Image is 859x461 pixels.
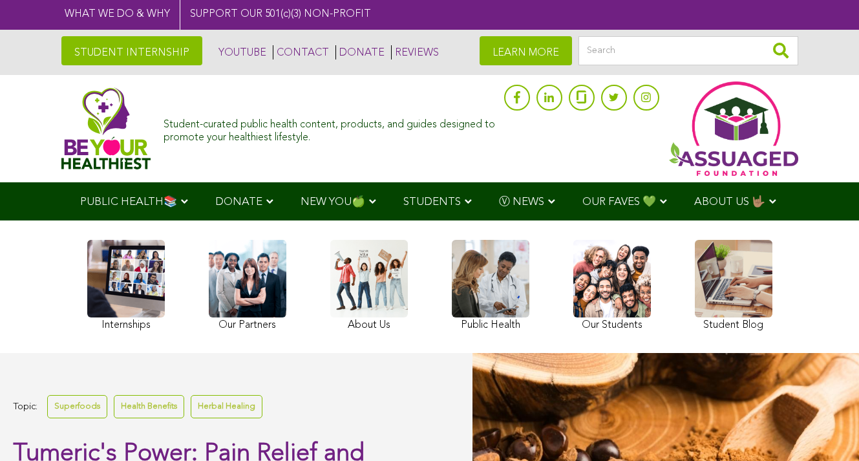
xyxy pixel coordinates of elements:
a: LEARN MORE [480,36,572,65]
img: Assuaged App [669,81,798,176]
span: OUR FAVES 💚 [582,197,656,208]
span: Ⓥ NEWS [499,197,544,208]
a: Herbal Healing [191,395,262,418]
img: glassdoor [577,91,586,103]
span: PUBLIC HEALTH📚 [80,197,177,208]
span: DONATE [215,197,262,208]
a: DONATE [335,45,385,59]
a: CONTACT [273,45,329,59]
span: ABOUT US 🤟🏽 [694,197,765,208]
a: Health Benefits [114,395,184,418]
span: Topic: [13,398,37,416]
a: YOUTUBE [215,45,266,59]
span: STUDENTS [403,197,461,208]
a: Superfoods [47,395,107,418]
div: Student-curated public health content, products, and guides designed to promote your healthiest l... [164,113,497,144]
div: Navigation Menu [61,182,798,220]
a: REVIEWS [391,45,439,59]
iframe: Chat Widget [794,399,859,461]
span: NEW YOU🍏 [301,197,365,208]
a: STUDENT INTERNSHIP [61,36,202,65]
input: Search [578,36,798,65]
img: Assuaged [61,87,151,169]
